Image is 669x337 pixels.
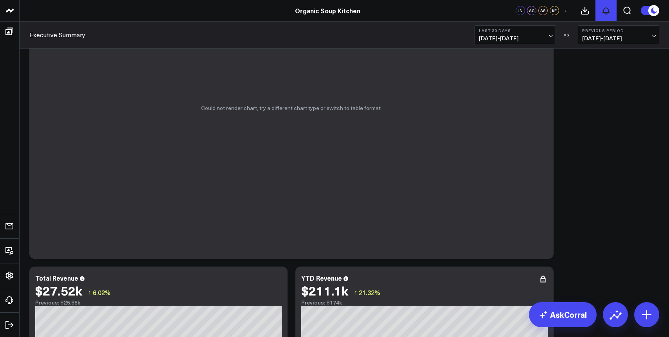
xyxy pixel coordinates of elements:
p: Could not render chart, try a different chart type or switch to table format. [201,105,382,111]
div: $211.1k [301,283,348,297]
div: JN [516,6,525,15]
a: AskCorral [529,302,597,327]
div: $27.52k [35,283,82,297]
a: Executive Summary [29,31,85,39]
div: AS [538,6,548,15]
div: Previous: $25.95k [35,299,282,306]
span: ↑ [88,287,91,297]
b: Previous Period [582,28,655,33]
span: 6.02% [93,288,111,297]
span: [DATE] - [DATE] [582,35,655,41]
b: Last 30 Days [479,28,552,33]
div: Total Revenue [35,274,78,282]
div: Previous: $174k [301,299,548,306]
div: VS [560,32,574,37]
div: KF [550,6,559,15]
button: + [561,6,570,15]
span: [DATE] - [DATE] [479,35,552,41]
span: ↑ [354,287,357,297]
span: + [564,8,568,13]
button: Previous Period[DATE]-[DATE] [578,25,659,44]
span: 21.32% [359,288,380,297]
a: Organic Soup Kitchen [295,6,360,15]
div: AC [527,6,536,15]
button: Last 30 Days[DATE]-[DATE] [475,25,556,44]
div: YTD Revenue [301,274,342,282]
